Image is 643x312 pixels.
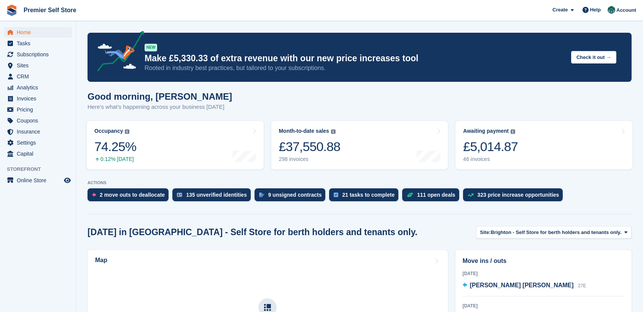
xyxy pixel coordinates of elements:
img: stora-icon-8386f47178a22dfd0bd8f6a31ec36ba5ce8667c1dd55bd0f319d3a0aa187defe.svg [6,5,18,16]
h1: Good morning, [PERSON_NAME] [88,91,232,102]
div: 135 unverified identities [186,192,247,198]
div: 111 open deals [417,192,455,198]
span: Brighton - Self Store for berth holders and tenants only. [491,229,622,236]
p: Rooted in industry best practices, but tailored to your subscriptions. [145,64,565,72]
p: ACTIONS [88,180,632,185]
span: Settings [17,137,62,148]
a: menu [4,137,72,148]
span: Online Store [17,175,62,186]
a: menu [4,82,72,93]
h2: [DATE] in [GEOGRAPHIC_DATA] - Self Store for berth holders and tenants only. [88,227,417,237]
div: 74.25% [94,139,136,154]
span: Sites [17,60,62,71]
p: Make £5,330.33 of extra revenue with our new price increases tool [145,53,565,64]
a: menu [4,49,72,60]
div: £37,550.88 [279,139,341,154]
a: menu [4,126,72,137]
span: Subscriptions [17,49,62,60]
span: Capital [17,148,62,159]
img: contract_signature_icon-13c848040528278c33f63329250d36e43548de30e8caae1d1a13099fd9432cc5.svg [259,193,264,197]
img: icon-info-grey-7440780725fd019a000dd9b08b2336e03edf1995a4989e88bcd33f0948082b44.svg [511,129,515,134]
img: task-75834270c22a3079a89374b754ae025e5fb1db73e45f91037f5363f120a921f8.svg [334,193,338,197]
div: 46 invoices [463,156,518,162]
a: menu [4,104,72,115]
div: 323 price increase opportunities [477,192,559,198]
a: menu [4,27,72,38]
div: £5,014.87 [463,139,518,154]
a: 21 tasks to complete [329,188,402,205]
a: menu [4,60,72,71]
a: menu [4,71,72,82]
div: 298 invoices [279,156,341,162]
a: Occupancy 74.25% 0.12% [DATE] [87,121,264,169]
img: verify_identity-adf6edd0f0f0b5bbfe63781bf79b02c33cf7c696d77639b501bdc392416b5a36.svg [177,193,182,197]
span: Account [616,6,636,14]
div: Month-to-date sales [279,128,329,134]
div: [DATE] [463,302,624,309]
a: menu [4,148,72,159]
h2: Map [95,257,107,264]
a: 9 unsigned contracts [255,188,329,205]
div: 9 unsigned contracts [268,192,322,198]
button: Check it out → [571,51,616,64]
span: [PERSON_NAME] [PERSON_NAME] [470,282,574,288]
a: [PERSON_NAME] [PERSON_NAME] 27E [463,281,586,291]
span: Analytics [17,82,62,93]
a: menu [4,38,72,49]
span: Insurance [17,126,62,137]
a: Month-to-date sales £37,550.88 298 invoices [271,121,448,169]
div: 2 move outs to deallocate [100,192,165,198]
img: map-icn-33ee37083ee616e46c38cad1a60f524a97daa1e2b2c8c0bc3eb3415660979fc1.svg [264,304,271,311]
span: Home [17,27,62,38]
a: 323 price increase opportunities [463,188,567,205]
div: NEW [145,44,157,51]
span: Storefront [7,166,76,173]
span: Invoices [17,93,62,104]
span: CRM [17,71,62,82]
img: Jo Granger [608,6,615,14]
a: menu [4,175,72,186]
div: 0.12% [DATE] [94,156,136,162]
img: deal-1b604bf984904fb50ccaf53a9ad4b4a5d6e5aea283cecdc64d6e3604feb123c2.svg [407,192,413,197]
button: Site: Brighton - Self Store for berth holders and tenants only. [476,226,632,239]
div: Occupancy [94,128,123,134]
span: Site: [480,229,491,236]
a: menu [4,115,72,126]
a: 2 move outs to deallocate [88,188,172,205]
div: [DATE] [463,270,624,277]
span: Coupons [17,115,62,126]
a: Premier Self Store [21,4,80,16]
img: icon-info-grey-7440780725fd019a000dd9b08b2336e03edf1995a4989e88bcd33f0948082b44.svg [331,129,336,134]
span: Pricing [17,104,62,115]
a: Awaiting payment £5,014.87 46 invoices [455,121,632,169]
a: 135 unverified identities [172,188,255,205]
span: Help [590,6,601,14]
span: Create [552,6,568,14]
img: move_outs_to_deallocate_icon-f764333ba52eb49d3ac5e1228854f67142a1ed5810a6f6cc68b1a99e826820c5.svg [92,193,96,197]
a: menu [4,93,72,104]
img: price-adjustments-announcement-icon-8257ccfd72463d97f412b2fc003d46551f7dbcb40ab6d574587a9cd5c0d94... [91,31,144,74]
span: Tasks [17,38,62,49]
img: price_increase_opportunities-93ffe204e8149a01c8c9dc8f82e8f89637d9d84a8eef4429ea346261dce0b2c0.svg [468,193,474,197]
a: 111 open deals [402,188,463,205]
a: Preview store [63,176,72,185]
img: icon-info-grey-7440780725fd019a000dd9b08b2336e03edf1995a4989e88bcd33f0948082b44.svg [125,129,129,134]
span: 27E [578,283,586,288]
h2: Move ins / outs [463,256,624,266]
div: Awaiting payment [463,128,509,134]
div: 21 tasks to complete [342,192,395,198]
p: Here's what's happening across your business [DATE] [88,103,232,111]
